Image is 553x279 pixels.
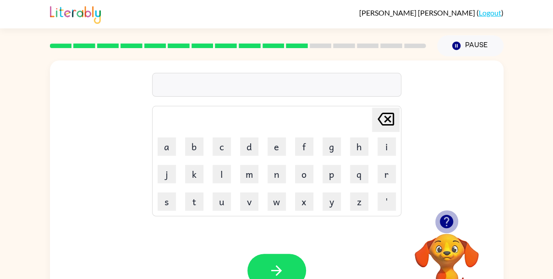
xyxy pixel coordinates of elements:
button: ' [378,192,396,211]
button: r [378,165,396,183]
button: d [240,137,258,156]
button: l [213,165,231,183]
button: a [158,137,176,156]
button: j [158,165,176,183]
button: h [350,137,368,156]
span: [PERSON_NAME] [PERSON_NAME] [359,8,476,17]
div: ( ) [359,8,504,17]
button: x [295,192,313,211]
button: n [268,165,286,183]
button: w [268,192,286,211]
button: z [350,192,368,211]
button: Pause [437,35,504,56]
button: i [378,137,396,156]
button: y [323,192,341,211]
button: u [213,192,231,211]
button: o [295,165,313,183]
button: e [268,137,286,156]
button: f [295,137,313,156]
button: c [213,137,231,156]
button: t [185,192,203,211]
button: k [185,165,203,183]
button: b [185,137,203,156]
img: Literably [50,4,101,24]
button: v [240,192,258,211]
button: m [240,165,258,183]
button: g [323,137,341,156]
button: p [323,165,341,183]
a: Logout [479,8,501,17]
button: q [350,165,368,183]
button: s [158,192,176,211]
